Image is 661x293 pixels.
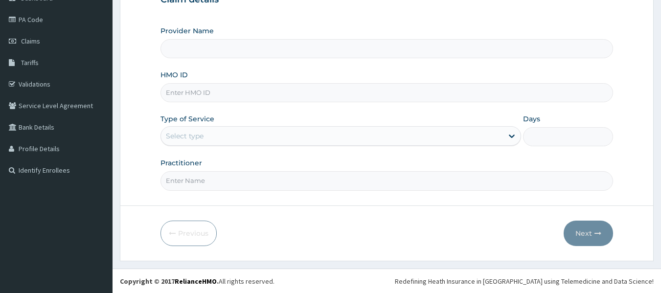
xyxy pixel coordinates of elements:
button: Previous [160,221,217,246]
label: Type of Service [160,114,214,124]
button: Next [564,221,613,246]
div: Select type [166,131,204,141]
input: Enter HMO ID [160,83,614,102]
span: Tariffs [21,58,39,67]
a: RelianceHMO [175,277,217,286]
label: Provider Name [160,26,214,36]
span: Claims [21,37,40,45]
input: Enter Name [160,171,614,190]
label: Practitioner [160,158,202,168]
label: HMO ID [160,70,188,80]
div: Redefining Heath Insurance in [GEOGRAPHIC_DATA] using Telemedicine and Data Science! [395,276,654,286]
strong: Copyright © 2017 . [120,277,219,286]
label: Days [523,114,540,124]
